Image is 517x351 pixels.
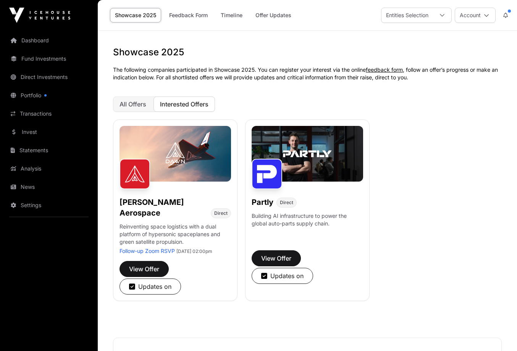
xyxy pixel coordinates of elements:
h1: Showcase 2025 [113,46,502,58]
h1: Partly [252,197,273,208]
p: The following companies participated in Showcase 2025. You can register your interest via the onl... [113,66,502,81]
span: View Offer [261,254,291,263]
button: Interested Offers [153,97,215,112]
button: Account [455,8,496,23]
a: Direct Investments [6,69,92,85]
img: Partly [252,159,282,189]
div: Updates on [129,282,171,291]
button: View Offer [252,250,301,266]
span: Interested Offers [160,100,208,108]
p: Reinventing space logistics with a dual platform of hypersonic spaceplanes and green satellite pr... [120,223,231,247]
img: Partly-Banner.jpg [252,126,363,182]
a: Statements [6,142,92,159]
a: News [6,179,92,195]
a: Transactions [6,105,92,122]
h1: [PERSON_NAME] Aerospace [120,197,208,218]
p: Building AI infrastructure to power the global auto-parts supply chain. [252,212,363,237]
a: Timeline [216,8,247,23]
button: Updates on [120,279,181,295]
a: Analysis [6,160,92,177]
img: Dawn Aerospace [120,159,150,189]
div: Entities Selection [381,8,433,23]
a: Feedback Form [164,8,213,23]
span: All Offers [120,100,146,108]
img: Dawn-Banner.jpg [120,126,231,182]
button: Updates on [252,268,313,284]
div: Updates on [261,271,304,280]
span: View Offer [129,264,159,274]
a: Offer Updates [250,8,296,23]
a: feedback form [366,66,403,73]
a: Showcase 2025 [110,8,161,23]
span: [DATE] 02:00pm [176,248,212,254]
a: Follow-up Zoom RSVP [120,248,175,254]
a: Fund Investments [6,50,92,67]
button: View Offer [120,261,169,277]
a: Settings [6,197,92,214]
span: Direct [280,200,293,206]
button: All Offers [113,97,153,112]
span: Direct [214,210,228,216]
img: Icehouse Ventures Logo [9,8,70,23]
a: Portfolio [6,87,92,104]
a: Invest [6,124,92,140]
a: Dashboard [6,32,92,49]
